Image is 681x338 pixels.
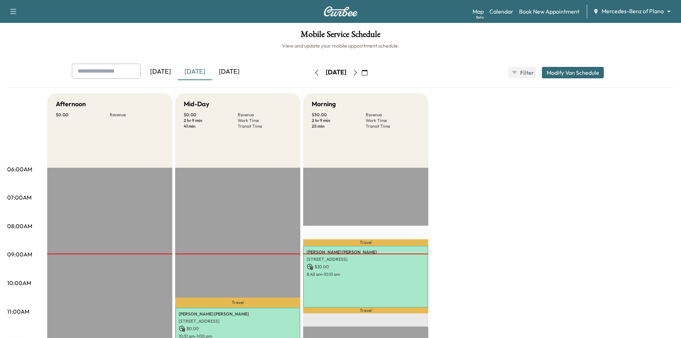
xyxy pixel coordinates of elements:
div: [DATE] [178,64,212,80]
h6: View and update your mobile appointment schedule. [7,42,674,49]
p: 09:00AM [7,250,32,259]
p: 08:00AM [7,222,32,230]
p: 8:42 am - 10:51 am [307,271,425,277]
p: Revenue [110,112,164,118]
p: 41 min [184,123,238,129]
p: 07:00AM [7,193,31,202]
p: Travel [303,308,428,313]
p: Travel [175,298,300,308]
h1: Mobile Service Schedule [7,30,674,42]
p: 10:00AM [7,279,31,287]
p: $ 30.00 [312,112,366,118]
p: 2 hr 9 min [312,118,366,123]
a: Book New Appointment [519,7,579,16]
p: [PERSON_NAME] [PERSON_NAME] [307,249,425,255]
p: Work Time [366,118,420,123]
p: Revenue [366,112,420,118]
p: Transit Time [238,123,292,129]
h5: Mid-Day [184,99,209,109]
p: Work Time [238,118,292,123]
p: $ 0.00 [184,112,238,118]
div: [DATE] [212,64,246,80]
p: Transit Time [366,123,420,129]
p: [STREET_ADDRESS] [307,256,425,262]
p: [STREET_ADDRESS] [179,318,297,324]
p: $ 0.00 [56,112,110,118]
p: $ 30.00 [307,264,425,270]
p: 11:00AM [7,307,29,316]
div: Beta [476,15,484,20]
div: [DATE] [143,64,178,80]
p: [PERSON_NAME] [PERSON_NAME] [179,311,297,317]
p: 25 min [312,123,366,129]
span: Mercedes-Benz of Plano [602,7,664,15]
a: Calendar [489,7,513,16]
h5: Afternoon [56,99,86,109]
button: Filter [508,67,536,78]
h5: Morning [312,99,336,109]
span: Filter [520,68,533,77]
p: Travel [303,239,428,245]
p: 2 hr 9 min [184,118,238,123]
button: Modify Van Schedule [542,67,604,78]
p: 06:00AM [7,165,32,173]
div: [DATE] [326,68,346,77]
p: Revenue [238,112,292,118]
p: $ 0.00 [179,325,297,332]
a: MapBeta [473,7,484,16]
img: Curbee Logo [324,6,358,16]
